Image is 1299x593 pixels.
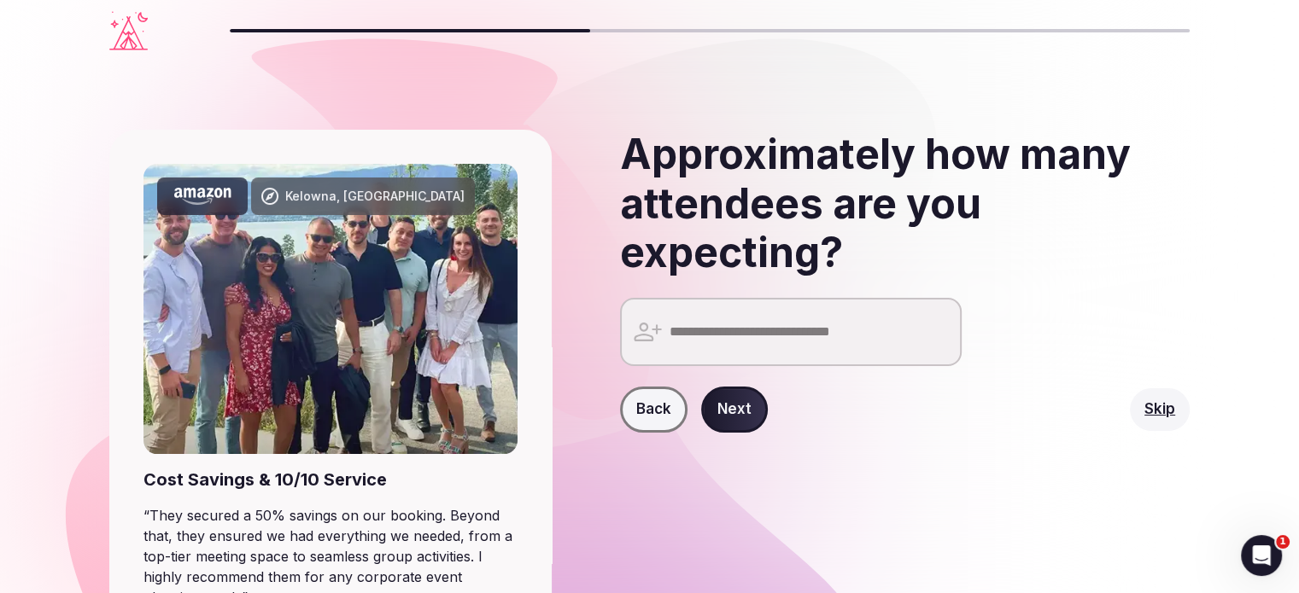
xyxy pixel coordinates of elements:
[1241,535,1282,576] iframe: Intercom live chat
[620,387,688,433] button: Back
[285,188,465,205] div: Kelowna, [GEOGRAPHIC_DATA]
[143,468,518,491] div: Cost Savings & 10/10 Service
[620,130,1190,277] h2: Approximately how many attendees are you expecting?
[143,164,518,454] img: Kelowna, Canada
[701,387,768,433] button: Next
[1276,535,1290,549] span: 1
[1130,388,1190,431] button: Skip
[109,11,148,50] a: Visit the homepage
